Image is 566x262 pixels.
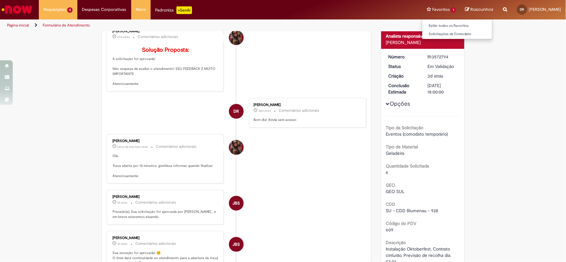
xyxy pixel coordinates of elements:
[428,63,457,70] div: Em Validação
[136,241,176,246] small: Comentários adicionais
[7,23,29,28] a: Página inicial
[384,82,423,95] dt: Conclusão Estimada
[386,150,405,156] span: Geladeira
[113,153,219,179] p: Olá, Trava aberta por 10 minutos, gentileza informar quando finalizar Atenciosamente
[113,47,219,86] p: A solicitação foi aprovada! Não esqueça de avaliar o atendimento! SEU FEEDBACK É MUITO IMPORTANTE...
[428,82,457,95] div: [DATE] 18:00:00
[428,73,443,79] time: 27/09/2025 10:29:31
[386,227,394,233] span: 609
[113,236,219,240] div: [PERSON_NAME]
[428,54,457,60] div: R13572794
[386,221,417,226] b: Código do PDV
[118,201,128,205] span: 3h atrás
[233,196,240,211] span: JBS
[176,6,192,14] p: +GenAi
[386,125,424,131] b: Tipo da Solicitação
[142,46,189,54] b: Solução Proposta:
[113,209,219,219] p: Prezado(a), Sua solicitação foi aprovada por [PERSON_NAME] , e em breve estaremos atuando.
[422,31,492,38] a: Solicitações de Comodato
[113,29,219,33] div: [PERSON_NAME]
[386,33,460,39] div: Analista responsável:
[113,195,219,199] div: [PERSON_NAME]
[118,145,148,149] span: cerca de uma hora atrás
[155,6,192,14] div: Padroniza
[138,34,179,40] small: Comentários adicionais
[234,104,239,119] span: DR
[118,242,128,246] span: 3h atrás
[386,201,396,207] b: CDD
[386,39,460,46] div: [PERSON_NAME]
[254,103,360,107] div: [PERSON_NAME]
[44,6,66,13] span: Requisições
[279,108,319,113] small: Comentários adicionais
[233,237,240,252] span: JBS
[471,6,494,12] span: Rascunhos
[118,35,130,39] span: 27m atrás
[229,104,244,119] div: David Rodrigues
[384,54,423,60] dt: Número
[118,201,128,205] time: 29/09/2025 08:55:05
[422,22,492,29] a: Exibir todos os Favoritos
[229,140,244,155] div: Desiree da Silva Germano
[520,7,524,11] span: DR
[67,7,73,13] span: 3
[386,144,418,150] b: Tipo de Material
[156,144,197,149] small: Comentários adicionais
[386,182,395,188] b: GEO
[428,73,443,79] span: 3d atrás
[136,200,176,205] small: Comentários adicionais
[113,139,219,143] div: [PERSON_NAME]
[258,109,271,113] time: 29/09/2025 11:08:53
[386,189,405,194] span: GEO SUL
[465,7,494,13] a: Rascunhos
[386,131,448,137] span: Eventos (comodato temporário)
[136,6,146,13] span: More
[118,35,130,39] time: 29/09/2025 11:19:23
[258,109,271,113] span: 38m atrás
[254,117,360,123] p: Bom dia! Ainda sem acesso
[386,163,429,169] b: Quantidade Solicitada
[229,196,244,211] div: Jacqueline Batista Shiota
[229,237,244,252] div: Jacqueline Batista Shiota
[229,30,244,45] div: Desiree da Silva Germano
[422,19,492,39] ul: Favoritos
[384,63,423,70] dt: Status
[1,3,33,16] img: ServiceNow
[432,6,450,13] span: Favoritos
[386,208,439,213] span: SU - CDD Blumenau - 928
[451,7,456,13] span: 1
[118,145,148,149] time: 29/09/2025 10:49:48
[386,240,406,245] b: Descrição
[118,242,128,246] time: 29/09/2025 08:54:58
[529,7,561,12] span: [PERSON_NAME]
[82,6,126,13] span: Despesas Corporativas
[386,169,389,175] span: 6
[384,73,423,79] dt: Criação
[5,19,373,31] ul: Trilhas de página
[428,73,457,79] div: 27/09/2025 10:29:31
[43,23,90,28] a: Formulário de Atendimento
